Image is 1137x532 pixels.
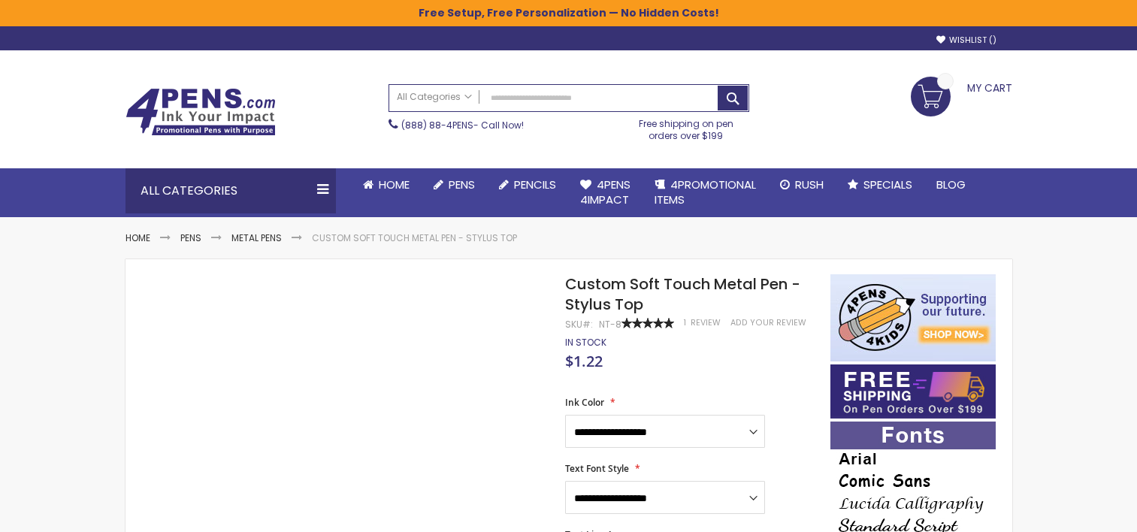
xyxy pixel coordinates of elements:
a: Metal Pens [231,231,282,244]
span: 4PROMOTIONAL ITEMS [655,177,756,207]
div: NT-8 [599,319,621,331]
span: Ink Color [565,396,604,409]
a: Rush [768,168,836,201]
span: Review [691,317,721,328]
span: 1 [684,317,686,328]
img: Free shipping on orders over $199 [830,364,996,419]
img: 4pens 4 kids [830,274,996,361]
a: 1 Review [684,317,723,328]
img: 4Pens Custom Pens and Promotional Products [125,88,276,136]
a: Pens [180,231,201,244]
span: In stock [565,336,606,349]
a: Pens [422,168,487,201]
span: Rush [795,177,824,192]
a: Home [125,231,150,244]
div: All Categories [125,168,336,213]
li: Custom Soft Touch Metal Pen - Stylus Top [312,232,517,244]
div: 100% [621,318,674,328]
span: - Call Now! [401,119,524,131]
a: Home [351,168,422,201]
span: Custom Soft Touch Metal Pen - Stylus Top [565,274,800,315]
a: Specials [836,168,924,201]
span: Pens [449,177,475,192]
span: All Categories [397,91,472,103]
strong: SKU [565,318,593,331]
span: Home [379,177,410,192]
span: Text Font Style [565,462,629,475]
a: All Categories [389,85,479,110]
a: 4Pens4impact [568,168,643,217]
span: $1.22 [565,351,603,371]
a: (888) 88-4PENS [401,119,473,131]
a: Add Your Review [730,317,806,328]
a: Wishlist [936,35,996,46]
a: Pencils [487,168,568,201]
div: Availability [565,337,606,349]
a: 4PROMOTIONALITEMS [643,168,768,217]
span: Specials [863,177,912,192]
a: Blog [924,168,978,201]
span: Pencils [514,177,556,192]
span: 4Pens 4impact [580,177,630,207]
span: Blog [936,177,966,192]
div: Free shipping on pen orders over $199 [623,112,749,142]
